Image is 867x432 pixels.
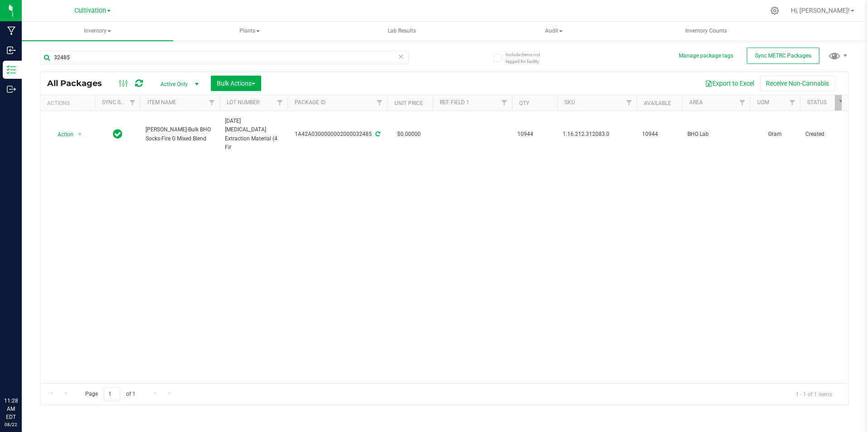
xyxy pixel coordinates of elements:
a: Filter [835,95,850,110]
span: $0.00000 [393,128,425,141]
a: Sync Status [102,99,137,106]
button: Manage package tags [679,52,733,60]
div: Manage settings [769,6,780,15]
a: Inventory [22,22,173,41]
div: Actions [47,100,91,106]
inline-svg: Outbound [7,85,16,94]
span: Hi, [PERSON_NAME]! [791,7,850,14]
a: Audit [478,22,630,41]
span: Plants [175,22,325,40]
span: Page of 1 [78,387,143,401]
a: Plants [174,22,326,41]
span: [DATE] [MEDICAL_DATA] Extraction Material (4 Fir [225,117,282,152]
a: Filter [205,95,219,110]
span: BHO Lab [687,130,745,139]
a: Filter [372,95,387,110]
a: Lab Results [326,22,477,41]
span: 1 - 1 of 1 items [789,387,839,401]
span: Action [49,128,74,141]
div: 1A42A0300000002000032485 [286,130,389,139]
a: Filter [125,95,140,110]
a: Ref Field 1 [440,99,469,106]
p: 08/22 [4,421,18,428]
span: Created [805,130,844,139]
a: Filter [785,95,800,110]
button: Export to Excel [699,76,760,91]
span: Audit [479,22,629,40]
inline-svg: Manufacturing [7,26,16,35]
button: Sync METRC Packages [747,48,819,64]
iframe: Resource center unread badge [27,358,38,369]
span: Gram [755,130,794,139]
input: Search Package ID, Item Name, SKU, Lot or Part Number... [40,51,409,64]
a: Package ID [295,99,326,106]
inline-svg: Inbound [7,46,16,55]
iframe: Resource center [9,360,36,387]
span: Include items not tagged for facility [506,51,551,65]
span: Lab Results [375,27,428,35]
span: 10944 [642,130,677,139]
a: Qty [519,100,529,106]
a: Inventory Counts [630,22,782,41]
span: 10944 [517,130,552,139]
span: 1.16.212.312083.0 [563,130,631,139]
a: Item Name [147,99,176,106]
a: Available [644,100,671,106]
button: Bulk Actions [211,76,261,91]
span: In Sync [113,128,122,140]
span: select [74,128,86,141]
span: Clear [398,51,404,62]
span: Sync METRC Packages [755,53,811,59]
span: All Packages [47,78,111,88]
span: Bulk Actions [217,80,255,87]
inline-svg: Inventory [7,65,16,74]
span: Inventory Counts [673,27,739,35]
a: Filter [622,95,637,110]
span: Cultivation [74,7,106,14]
span: [PERSON_NAME]-Bulk BHO Socks-Fire G Mixed Blend [146,125,214,143]
input: 1 [104,387,120,401]
a: UOM [757,99,769,106]
a: Status [807,99,827,106]
a: Area [689,99,703,106]
a: Filter [735,95,750,110]
a: Filter [273,95,287,110]
span: Sync from Compliance System [374,131,380,137]
button: Receive Non-Cannabis [760,76,835,91]
a: Filter [497,95,512,110]
p: 11:28 AM EDT [4,397,18,421]
a: Unit Price [395,100,423,106]
a: SKU [565,99,575,106]
a: Lot Number [227,99,259,106]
